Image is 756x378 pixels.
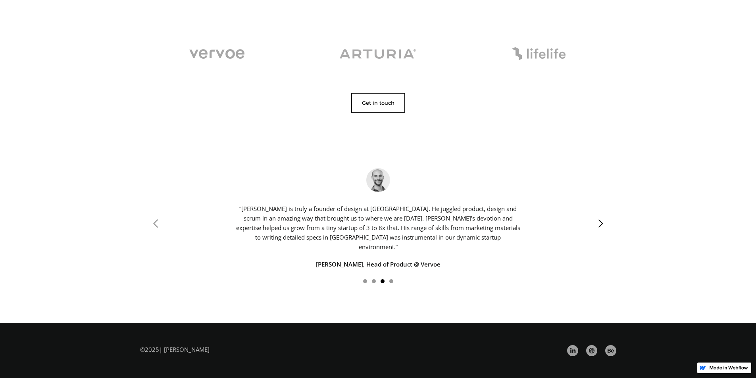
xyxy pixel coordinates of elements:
div: Show slide 3 of 4 [381,279,385,283]
img: Made in Webflow [709,366,748,370]
div: next slide [585,156,616,291]
a: Get in touch [351,93,405,113]
div: Show slide 4 of 4 [389,279,393,283]
div: previous slide [140,156,172,291]
h6: [PERSON_NAME], Head of Product @ Vervoe [316,259,441,269]
div: Show slide 2 of 4 [372,279,376,283]
span: 2025 [145,345,159,353]
p: © | [PERSON_NAME] [140,345,210,354]
div: 3 of 4 [140,156,616,291]
p: “[PERSON_NAME] is truly a founder of design at [GEOGRAPHIC_DATA]. He juggled product, design and ... [235,204,521,251]
div: Show slide 1 of 4 [363,279,367,283]
div: carousel [140,156,616,291]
